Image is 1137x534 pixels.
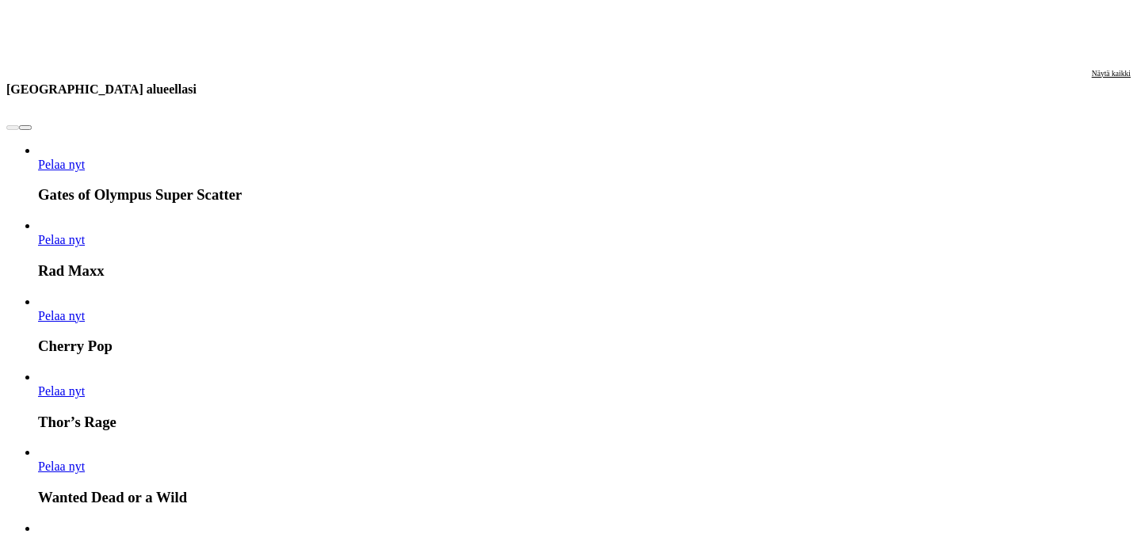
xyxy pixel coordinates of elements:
[38,309,85,322] a: Cherry Pop
[38,384,85,398] span: Pelaa nyt
[38,158,85,171] a: Gates of Olympus Super Scatter
[38,233,85,246] a: Rad Maxx
[1092,69,1131,78] span: Näytä kaikki
[6,125,19,130] button: prev slide
[19,125,32,130] button: next slide
[38,309,85,322] span: Pelaa nyt
[38,460,85,473] a: Wanted Dead or a Wild
[38,460,85,473] span: Pelaa nyt
[1092,69,1131,109] a: Näytä kaikki
[38,158,85,171] span: Pelaa nyt
[38,233,85,246] span: Pelaa nyt
[38,384,85,398] a: Thor’s Rage
[6,82,196,97] h3: [GEOGRAPHIC_DATA] alueellasi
